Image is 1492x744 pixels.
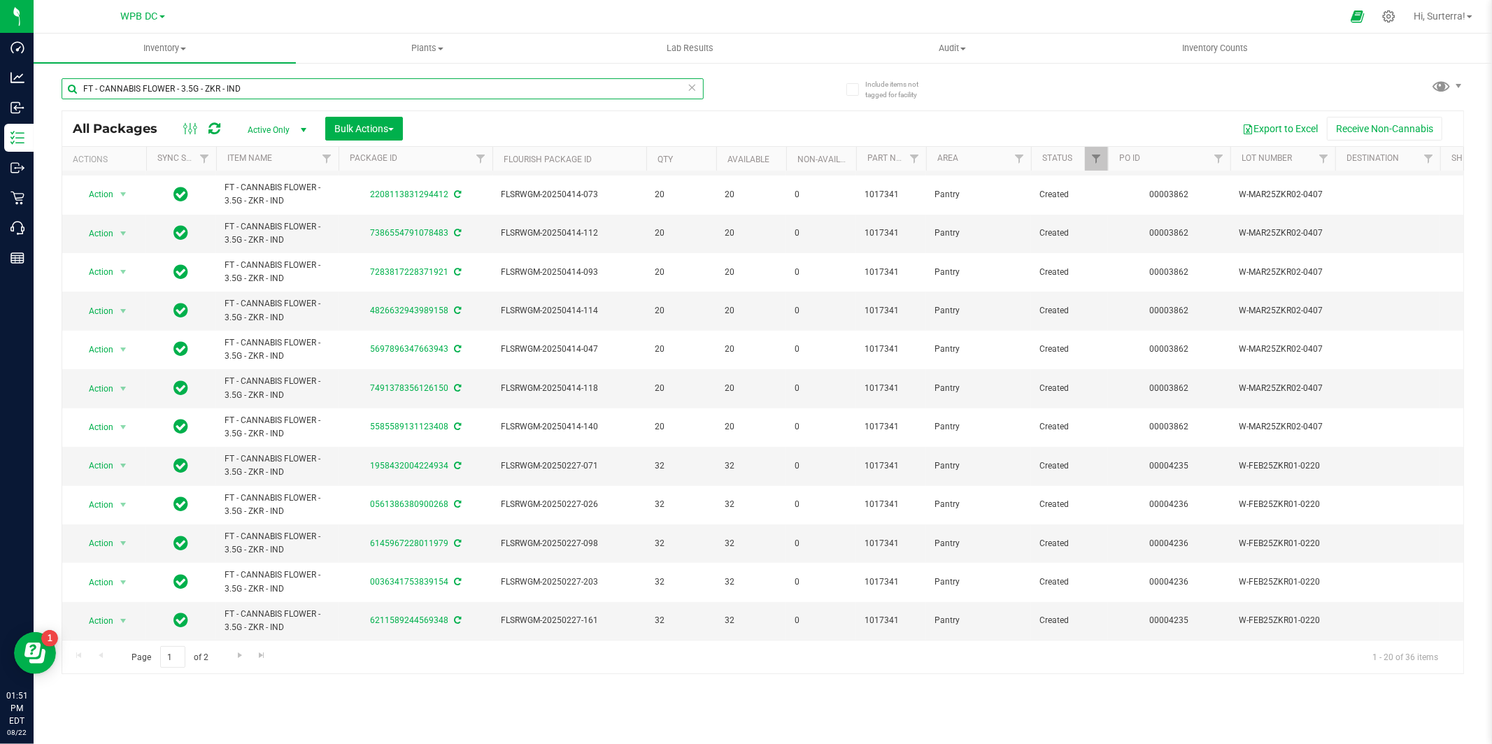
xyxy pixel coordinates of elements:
span: Action [76,495,114,515]
span: 32 [655,537,708,550]
a: Audit [821,34,1084,63]
span: Sync from Compliance System [452,267,461,277]
a: Filter [1085,147,1108,171]
span: Sync from Compliance System [452,189,461,199]
span: In Sync [174,301,189,320]
span: W-FEB25ZKR01-0220 [1239,575,1327,589]
span: Action [76,456,114,475]
a: 00003862 [1150,383,1189,393]
a: Flourish Package ID [504,155,592,164]
span: All Packages [73,121,171,136]
span: W-FEB25ZKR01-0220 [1239,498,1327,511]
span: 32 [725,614,778,627]
span: Pantry [935,575,1023,589]
span: FT - CANNABIS FLOWER - 3.5G - ZKR - IND [225,181,330,208]
a: 00004235 [1150,461,1189,471]
button: Receive Non-Cannabis [1327,117,1442,141]
a: 00004236 [1150,538,1189,548]
input: Search Package ID, Item Name, SKU, Lot or Part Number... [62,78,704,99]
span: 20 [725,188,778,201]
span: 0 [795,420,848,434]
span: 1017341 [865,227,918,240]
a: 00003862 [1150,422,1189,431]
span: Action [76,301,114,321]
a: Lab Results [559,34,821,63]
span: FT - CANNABIS FLOWER - 3.5G - ZKR - IND [225,336,330,363]
a: 7491378356126150 [370,383,448,393]
span: FT - CANNABIS FLOWER - 3.5G - ZKR - IND [225,297,330,324]
span: In Sync [174,572,189,592]
span: select [115,185,132,204]
span: Sync from Compliance System [452,615,461,625]
span: select [115,417,132,437]
span: W-FEB25ZKR01-0220 [1239,614,1327,627]
inline-svg: Reports [10,251,24,265]
span: FLSRWGM-20250227-203 [501,575,638,589]
span: 32 [725,537,778,550]
span: FLSRWGM-20250227-098 [501,537,638,550]
span: In Sync [174,456,189,475]
span: Created [1039,614,1100,627]
span: Pantry [935,304,1023,317]
span: FLSRWGM-20250414-112 [501,227,638,240]
span: select [115,573,132,592]
span: WPB DC [121,10,158,22]
span: FT - CANNABIS FLOWER - 3.5G - ZKR - IND [225,220,330,247]
span: Sync from Compliance System [452,422,461,431]
span: Sync from Compliance System [452,228,461,238]
span: Action [76,417,114,437]
span: 0 [795,343,848,356]
span: Action [76,224,114,243]
span: W-MAR25ZKR02-0407 [1239,227,1327,240]
a: 0561386380900268 [370,499,448,509]
span: Sync from Compliance System [452,383,461,393]
span: Created [1039,188,1100,201]
a: 2208113831294412 [370,189,448,199]
span: Audit [822,42,1083,55]
a: Package ID [350,153,397,163]
p: 01:51 PM EDT [6,689,27,727]
span: Created [1039,459,1100,473]
span: In Sync [174,378,189,398]
inline-svg: Inventory [10,131,24,145]
span: 20 [655,266,708,279]
span: 1017341 [865,304,918,317]
inline-svg: Retail [10,191,24,205]
span: 0 [795,266,848,279]
a: Destination [1347,153,1399,163]
a: Available [727,155,769,164]
span: Pantry [935,459,1023,473]
span: Pantry [935,614,1023,627]
span: Pantry [935,188,1023,201]
span: Inventory Counts [1163,42,1267,55]
span: FT - CANNABIS FLOWER - 3.5G - ZKR - IND [225,492,330,518]
span: Plants [297,42,557,55]
a: 5585589131123408 [370,422,448,431]
span: Open Ecommerce Menu [1342,3,1373,30]
span: Action [76,534,114,553]
span: Action [76,379,114,399]
span: FT - CANNABIS FLOWER - 3.5G - ZKR - IND [225,259,330,285]
span: W-FEB25ZKR01-0220 [1239,459,1327,473]
span: Lab Results [648,42,732,55]
a: PO ID [1119,153,1140,163]
span: 1017341 [865,575,918,589]
span: Action [76,185,114,204]
a: 7386554791078483 [370,228,448,238]
span: Hi, Surterra! [1414,10,1465,22]
inline-svg: Dashboard [10,41,24,55]
span: 32 [655,614,708,627]
span: FLSRWGM-20250414-140 [501,420,638,434]
span: Created [1039,266,1100,279]
span: Clear [688,78,697,96]
span: Created [1039,227,1100,240]
span: Action [76,340,114,359]
span: Created [1039,382,1100,395]
span: Created [1039,304,1100,317]
span: FLSRWGM-20250227-071 [501,459,638,473]
a: 00004235 [1150,615,1189,625]
button: Export to Excel [1233,117,1327,141]
span: 20 [725,266,778,279]
span: FLSRWGM-20250414-114 [501,304,638,317]
a: Filter [903,147,926,171]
